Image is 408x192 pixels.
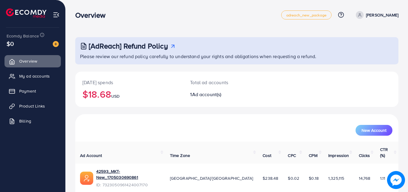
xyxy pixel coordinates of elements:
[359,152,370,158] span: Clicks
[263,152,271,158] span: Cost
[170,152,190,158] span: Time Zone
[19,88,36,94] span: Payment
[53,41,59,47] img: image
[353,11,398,19] a: [PERSON_NAME]
[6,8,46,18] img: logo
[82,88,176,100] h2: $18.68
[4,85,61,97] a: Payment
[19,58,37,64] span: Overview
[190,79,257,86] p: Total ad accounts
[286,13,326,17] span: adreach_new_package
[82,79,176,86] p: [DATE] spends
[263,175,278,181] span: $238.48
[96,168,160,181] a: 42593_MKT-New_1705030690861
[80,53,395,60] p: Please review our refund policy carefully to understand your rights and obligations when requesti...
[288,152,296,158] span: CPC
[362,128,386,132] span: New Account
[366,11,398,19] p: [PERSON_NAME]
[89,42,168,50] h3: [AdReach] Refund Policy
[356,125,392,136] button: New Account
[7,33,39,39] span: Ecomdy Balance
[53,11,60,18] img: menu
[4,100,61,112] a: Product Links
[19,103,45,109] span: Product Links
[4,115,61,127] a: Billing
[359,175,371,181] span: 14,768
[380,175,386,181] span: 1.11
[380,146,388,158] span: CTR (%)
[19,73,50,79] span: My ad accounts
[7,39,14,48] span: $0
[309,152,317,158] span: CPM
[96,182,160,188] span: ID: 7323050961424007170
[80,172,93,185] img: ic-ads-acc.e4c84228.svg
[19,118,31,124] span: Billing
[387,171,405,189] img: image
[328,175,344,181] span: 1,325,115
[309,175,319,181] span: $0.18
[170,175,253,181] span: [GEOGRAPHIC_DATA]/[GEOGRAPHIC_DATA]
[288,175,299,181] span: $0.02
[80,152,102,158] span: Ad Account
[192,91,222,98] span: Ad account(s)
[190,92,257,97] h2: 1
[4,55,61,67] a: Overview
[328,152,349,158] span: Impression
[4,70,61,82] a: My ad accounts
[75,11,110,19] h3: Overview
[281,10,332,19] a: adreach_new_package
[111,93,120,99] span: USD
